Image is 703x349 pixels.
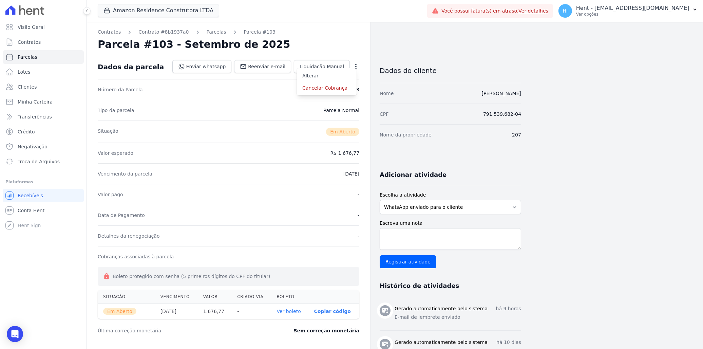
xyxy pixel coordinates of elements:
[18,192,43,199] span: Recebíveis
[207,29,226,36] a: Parcelas
[155,290,198,304] th: Vencimento
[18,39,41,45] span: Contratos
[98,170,152,177] dt: Vencimento da parcela
[3,189,84,202] a: Recebíveis
[18,84,37,90] span: Clientes
[576,12,689,17] p: Ver opções
[380,67,521,75] h3: Dados do cliente
[18,158,60,165] span: Troca de Arquivos
[395,339,488,346] h3: Gerado automaticamente pelo sistema
[98,128,118,136] dt: Situação
[98,107,134,114] dt: Tipo da parcela
[18,143,47,150] span: Negativação
[3,95,84,109] a: Minha Carteira
[512,131,521,138] dd: 207
[232,304,271,319] th: -
[98,29,121,36] a: Contratos
[297,82,357,94] a: Cancelar Cobrança
[3,80,84,94] a: Clientes
[98,327,252,334] dt: Última correção monetária
[3,35,84,49] a: Contratos
[441,7,548,15] span: Você possui fatura(s) em atraso.
[232,290,271,304] th: Criado via
[380,220,521,227] label: Escreva uma nota
[98,233,160,239] dt: Detalhes da renegociação
[198,304,232,319] th: 1.676,77
[380,255,436,268] input: Registrar atividade
[248,63,285,70] span: Reenviar e-mail
[3,20,84,34] a: Visão Geral
[172,60,232,73] a: Enviar whatsapp
[380,90,394,97] dt: Nome
[395,305,488,312] h3: Gerado automaticamente pelo sistema
[297,70,357,82] a: Alterar
[380,111,388,117] dt: CPF
[3,140,84,153] a: Negativação
[98,29,359,36] nav: Breadcrumb
[98,212,145,219] dt: Data de Pagamento
[496,305,521,312] p: há 9 horas
[271,290,308,304] th: Boleto
[18,69,31,75] span: Lotes
[380,191,521,199] label: Escolha a atividade
[380,131,432,138] dt: Nome da propriedade
[330,150,359,157] dd: R$ 1.676,77
[358,212,359,219] dd: -
[98,4,219,17] button: Amazon Residence Construtora LTDA
[18,24,45,31] span: Visão Geral
[18,54,37,60] span: Parcelas
[294,60,350,73] a: Liquidação Manual
[343,170,359,177] dd: [DATE]
[300,63,344,70] span: Liquidação Manual
[98,38,290,51] h2: Parcela #103 - Setembro de 2025
[113,274,270,279] span: Boleto protegido com senha (5 primeiros dígitos do CPF do titular)
[563,8,568,13] span: Hi
[98,191,123,198] dt: Valor pago
[98,253,174,260] dt: Cobranças associadas à parcela
[294,327,359,334] dd: Sem correção monetária
[98,86,143,93] dt: Número da Parcela
[326,128,359,136] span: Em Aberto
[3,65,84,79] a: Lotes
[395,314,521,321] p: E-mail de lembrete enviado
[18,128,35,135] span: Crédito
[3,125,84,139] a: Crédito
[358,191,359,198] dd: -
[518,8,548,14] a: Ver detalhes
[358,233,359,239] dd: -
[7,326,23,342] div: Open Intercom Messenger
[380,171,446,179] h3: Adicionar atividade
[576,5,689,12] p: Hent - [EMAIL_ADDRESS][DOMAIN_NAME]
[323,107,359,114] dd: Parcela Normal
[18,98,53,105] span: Minha Carteira
[244,29,276,36] a: Parcela #103
[482,91,521,96] a: [PERSON_NAME]
[155,304,198,319] th: [DATE]
[3,110,84,124] a: Transferências
[18,207,44,214] span: Conta Hent
[5,178,81,186] div: Plataformas
[98,290,155,304] th: Situação
[496,339,521,346] p: há 10 dias
[3,50,84,64] a: Parcelas
[277,309,301,314] a: Ver boleto
[98,150,133,157] dt: Valor esperado
[553,1,703,20] button: Hi Hent - [EMAIL_ADDRESS][DOMAIN_NAME] Ver opções
[98,63,164,71] div: Dados da parcela
[3,204,84,217] a: Conta Hent
[483,111,521,117] dd: 791.539.682-04
[138,29,189,36] a: Contrato #8b1937a0
[234,60,291,73] a: Reenviar e-mail
[380,282,459,290] h3: Histórico de atividades
[198,290,232,304] th: Valor
[18,113,52,120] span: Transferências
[103,308,136,315] span: Em Aberto
[3,155,84,168] a: Troca de Arquivos
[314,309,351,314] button: Copiar código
